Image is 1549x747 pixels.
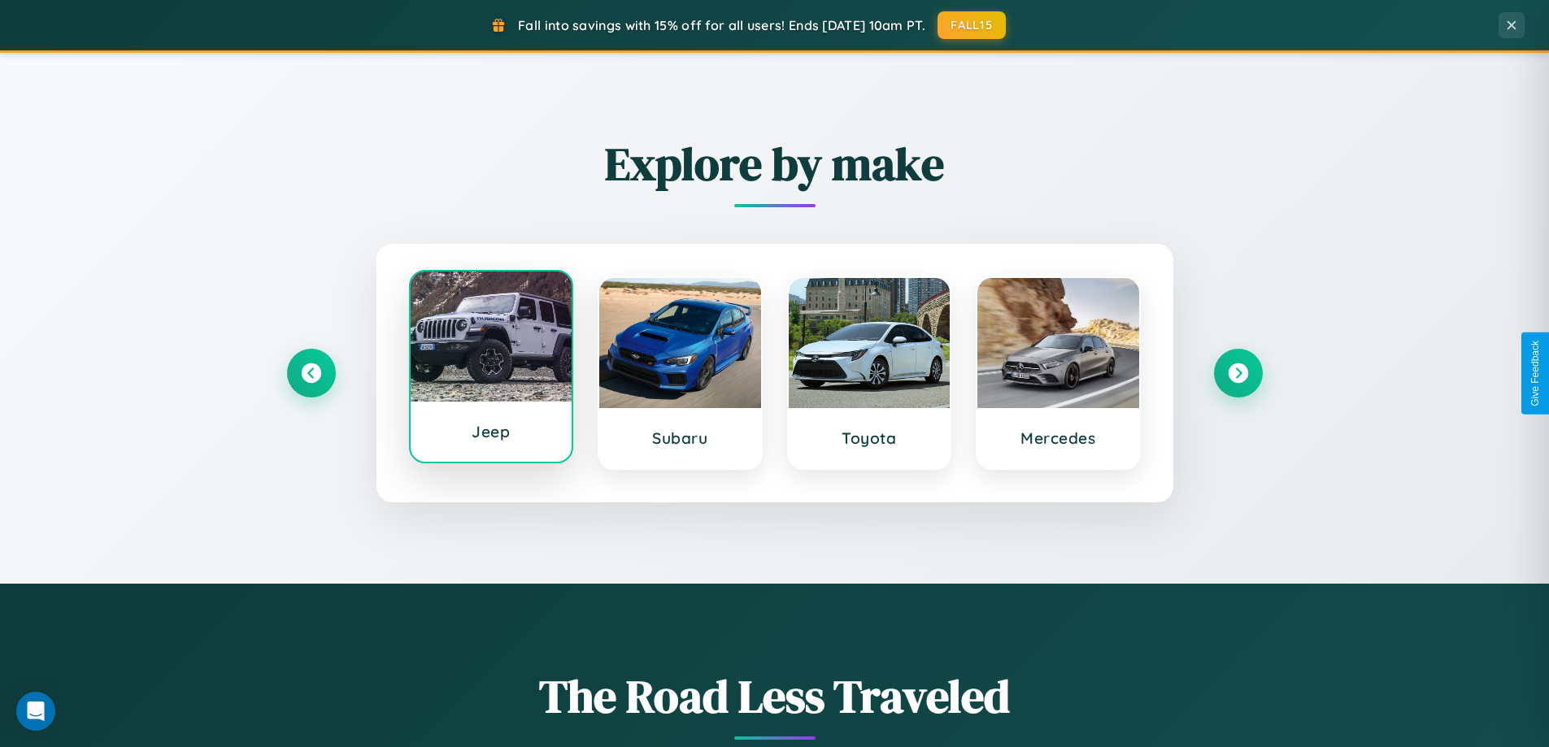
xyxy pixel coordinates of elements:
[938,11,1006,39] button: FALL15
[805,428,934,448] h3: Toyota
[16,692,55,731] div: Open Intercom Messenger
[518,17,925,33] span: Fall into savings with 15% off for all users! Ends [DATE] 10am PT.
[994,428,1123,448] h3: Mercedes
[616,428,745,448] h3: Subaru
[287,665,1263,727] h1: The Road Less Traveled
[1529,341,1541,406] div: Give Feedback
[287,132,1263,195] h2: Explore by make
[427,422,556,441] h3: Jeep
